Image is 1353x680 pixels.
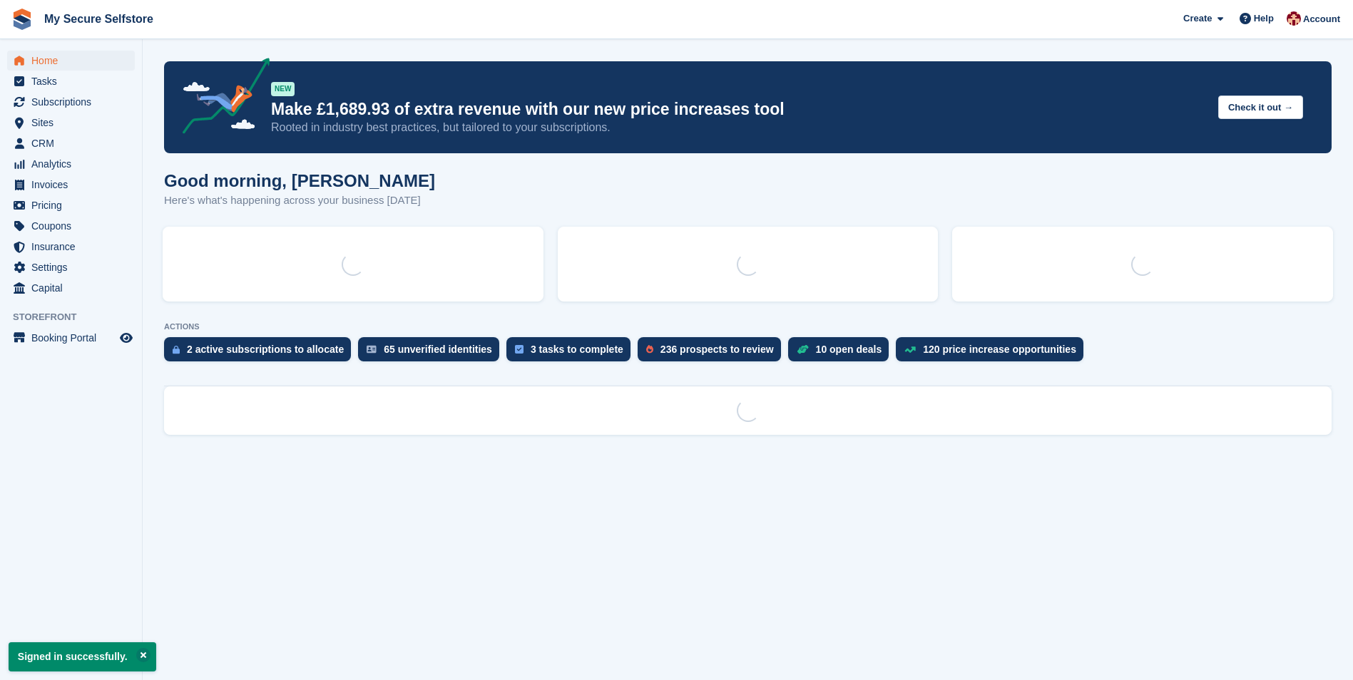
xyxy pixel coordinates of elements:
[7,92,135,112] a: menu
[164,171,435,190] h1: Good morning, [PERSON_NAME]
[7,133,135,153] a: menu
[7,237,135,257] a: menu
[384,344,492,355] div: 65 unverified identities
[7,216,135,236] a: menu
[923,344,1076,355] div: 120 price increase opportunities
[7,257,135,277] a: menu
[1287,11,1301,26] img: Laura Oldroyd
[164,337,358,369] a: 2 active subscriptions to allocate
[515,345,524,354] img: task-75834270c22a3079a89374b754ae025e5fb1db73e45f91037f5363f120a921f8.svg
[164,192,435,209] p: Here's what's happening across your business [DATE]
[660,344,774,355] div: 236 prospects to review
[118,329,135,346] a: Preview store
[7,278,135,298] a: menu
[170,58,270,139] img: price-adjustments-announcement-icon-8257ccfd72463d97f412b2fc003d46551f7dbcb40ab6d574587a9cd5c0d94...
[271,82,295,96] div: NEW
[11,9,33,30] img: stora-icon-8386f47178a22dfd0bd8f6a31ec36ba5ce8667c1dd55bd0f319d3a0aa187defe.svg
[7,175,135,195] a: menu
[173,345,180,354] img: active_subscription_to_allocate_icon-d502201f5373d7db506a760aba3b589e785aa758c864c3986d89f69b8ff3...
[13,310,142,324] span: Storefront
[1303,12,1340,26] span: Account
[271,120,1207,135] p: Rooted in industry best practices, but tailored to your subscriptions.
[31,257,117,277] span: Settings
[646,345,653,354] img: prospect-51fa495bee0391a8d652442698ab0144808aea92771e9ea1ae160a38d050c398.svg
[7,71,135,91] a: menu
[904,346,916,353] img: price_increase_opportunities-93ffe204e8149a01c8c9dc8f82e8f89637d9d84a8eef4429ea346261dce0b2c0.svg
[506,337,638,369] a: 3 tasks to complete
[31,328,117,348] span: Booking Portal
[797,344,809,354] img: deal-1b604bf984904fb50ccaf53a9ad4b4a5d6e5aea283cecdc64d6e3604feb123c2.svg
[638,337,788,369] a: 236 prospects to review
[271,99,1207,120] p: Make £1,689.93 of extra revenue with our new price increases tool
[896,337,1091,369] a: 120 price increase opportunities
[31,154,117,174] span: Analytics
[39,7,159,31] a: My Secure Selfstore
[31,237,117,257] span: Insurance
[7,113,135,133] a: menu
[7,195,135,215] a: menu
[788,337,897,369] a: 10 open deals
[31,133,117,153] span: CRM
[7,154,135,174] a: menu
[31,278,117,298] span: Capital
[1183,11,1212,26] span: Create
[31,71,117,91] span: Tasks
[531,344,623,355] div: 3 tasks to complete
[1218,96,1303,119] button: Check it out →
[358,337,506,369] a: 65 unverified identities
[187,344,344,355] div: 2 active subscriptions to allocate
[1254,11,1274,26] span: Help
[9,642,156,671] p: Signed in successfully.
[367,345,377,354] img: verify_identity-adf6edd0f0f0b5bbfe63781bf79b02c33cf7c696d77639b501bdc392416b5a36.svg
[816,344,882,355] div: 10 open deals
[31,175,117,195] span: Invoices
[164,322,1332,331] p: ACTIONS
[31,216,117,236] span: Coupons
[7,51,135,71] a: menu
[31,51,117,71] span: Home
[31,92,117,112] span: Subscriptions
[31,113,117,133] span: Sites
[31,195,117,215] span: Pricing
[7,328,135,348] a: menu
